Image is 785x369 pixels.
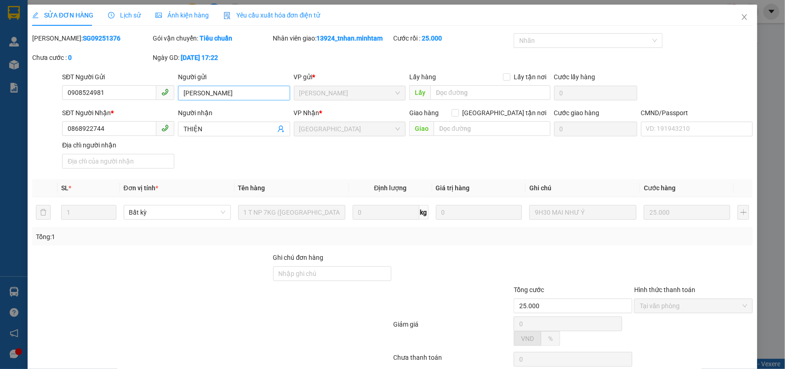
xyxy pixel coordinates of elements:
[374,184,407,192] span: Định lượng
[32,21,105,31] strong: MĐH:
[409,109,439,117] span: Giao hàng
[108,12,115,18] span: clock-circle
[62,140,174,150] div: Địa chỉ người nhận
[510,72,550,82] span: Lấy tận nơi
[19,4,77,11] span: [DATE]-
[419,205,429,220] span: kg
[409,121,434,136] span: Giao
[54,21,106,31] span: SG09253540
[273,266,392,281] input: Ghi chú đơn hàng
[644,205,730,220] input: 0
[153,53,271,63] div: Ngày GD:
[640,299,747,313] span: Tại văn phòng
[32,33,151,43] div: [PERSON_NAME]:
[521,335,534,342] span: VND
[741,13,748,21] span: close
[436,184,470,192] span: Giá trị hàng
[32,12,39,18] span: edit
[436,205,522,220] input: 0
[3,49,40,56] span: Ngày/ giờ gửi:
[238,184,265,192] span: Tên hàng
[3,67,117,74] span: Tên hàng:
[161,88,169,96] span: phone
[422,35,442,42] b: 25.000
[317,35,383,42] b: 13924_tnhan.minhtam
[393,33,512,43] div: Cước rồi :
[62,154,174,169] input: Địa chỉ của người nhận
[409,85,430,100] span: Lấy
[54,58,91,64] span: 0829496868
[299,122,401,136] span: Tiền Giang
[108,12,141,19] span: Lịch sử
[62,72,174,82] div: SĐT Người Gửi
[181,54,218,61] b: [DATE] 17:22
[732,5,757,30] button: Close
[3,41,94,48] span: N.gửi:
[277,125,285,133] span: user-add
[155,12,162,18] span: picture
[68,54,72,61] b: 0
[554,86,637,100] input: Cước lấy hàng
[161,124,169,132] span: phone
[299,86,401,100] span: Hồ Chí Minh
[19,41,94,48] span: CTY VIỆT ÂN-
[554,122,637,136] input: Cước giao hàng
[273,254,324,261] label: Ghi chú đơn hàng
[644,184,676,192] span: Cước hàng
[41,49,87,56] span: 11:10:28 [DATE]
[430,85,550,100] input: Dọc đường
[294,72,406,82] div: VP gửi
[28,64,117,75] span: 1 T MUST NP 2KG (ĐL)
[178,72,290,82] div: Người gửi
[24,58,54,64] span: CHỊ HẠNH-
[36,205,51,220] button: delete
[61,184,69,192] span: SL
[45,12,93,19] strong: PHIẾU TRẢ HÀNG
[36,232,304,242] div: Tổng: 1
[223,12,231,19] img: icon
[83,35,120,42] b: SG09251376
[459,108,550,118] span: [GEOGRAPHIC_DATA] tận nơi
[514,286,544,293] span: Tổng cước
[3,4,77,11] span: 15:29-
[153,33,271,43] div: Gói vận chuyển:
[641,108,753,118] div: CMND/Passport
[57,41,94,48] span: 0908883524
[529,205,636,220] input: Ghi Chú
[526,179,640,197] th: Ghi chú
[548,335,553,342] span: %
[554,73,596,81] label: Cước lấy hàng
[409,73,436,81] span: Lấy hàng
[155,12,209,19] span: Ảnh kiện hàng
[238,205,345,220] input: VD: Bàn, Ghế
[223,12,321,19] span: Yêu cầu xuất hóa đơn điện tử
[32,12,93,19] span: SỬA ĐƠN HÀNG
[129,205,225,219] span: Bất kỳ
[634,286,695,293] label: Hình thức thanh toán
[62,108,174,118] div: SĐT Người Nhận
[32,53,151,63] div: Chưa cước :
[294,109,320,117] span: VP Nhận
[40,5,77,11] span: [PERSON_NAME]
[3,58,91,64] span: N.nhận:
[200,35,232,42] b: Tiêu chuẩn
[393,352,513,369] div: Chưa thanh toán
[273,33,392,43] div: Nhân viên giao:
[124,184,158,192] span: Đơn vị tính
[434,121,550,136] input: Dọc đường
[178,108,290,118] div: Người nhận
[393,319,513,350] div: Giảm giá
[738,205,749,220] button: plus
[554,109,600,117] label: Cước giao hàng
